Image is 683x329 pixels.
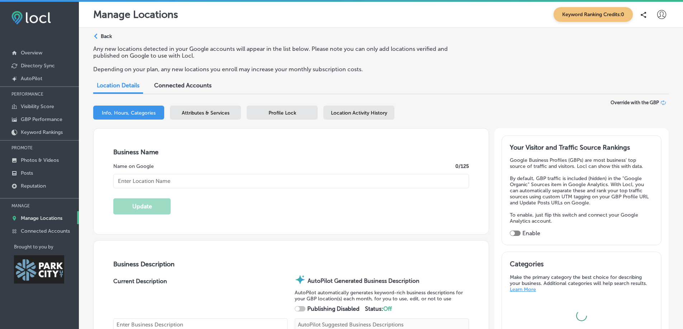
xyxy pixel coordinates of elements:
[113,278,167,318] label: Current Description
[331,110,387,116] span: Location Activity History
[21,183,46,189] p: Reputation
[113,163,154,169] label: Name on Google
[93,66,467,73] p: Depending on your plan, any new locations you enroll may increase your monthly subscription costs.
[21,129,63,135] p: Keyword Rankings
[154,82,212,89] span: Connected Accounts
[21,103,54,110] p: Visibility Score
[21,157,59,163] p: Photos & Videos
[21,116,62,122] p: GBP Performance
[269,110,296,116] span: Profile Lock
[113,174,469,188] input: Enter Location Name
[102,110,156,116] span: Info, Hours, Categories
[554,7,633,22] span: Keyword Ranking Credits: 0
[307,305,360,312] strong: Publishing Disabled
[611,100,659,105] span: Override with the GBP
[11,11,51,24] img: fda3e92497d09a02dc62c9cd864e3231.png
[21,63,55,69] p: Directory Sync
[113,260,469,268] h3: Business Description
[510,286,536,292] a: Learn More
[383,305,392,312] span: Off
[308,277,419,284] strong: AutoPilot Generated Business Description
[97,82,139,89] span: Location Details
[295,274,305,285] img: autopilot-icon
[21,228,70,234] p: Connected Accounts
[182,110,229,116] span: Attributes & Services
[21,76,42,82] p: AutoPilot
[113,148,469,156] h3: Business Name
[93,9,178,20] p: Manage Locations
[510,212,653,224] p: To enable, just flip this switch and connect your Google Analytics account.
[510,175,653,206] p: By default, GBP traffic is included (hidden) in the "Google Organic" Sources item in Google Analy...
[93,45,467,59] p: Any new locations detected in your Google accounts will appear in the list below. Please note you...
[455,163,469,169] label: 0 /125
[101,33,112,39] p: Back
[14,255,64,284] img: Park City
[365,305,392,312] strong: Status:
[510,157,653,169] p: Google Business Profiles (GBPs) are most business' top source of traffic and visitors. Locl can s...
[14,244,79,250] p: Brought to you by
[522,230,540,237] label: Enable
[21,215,62,221] p: Manage Locations
[113,198,171,214] button: Update
[21,50,42,56] p: Overview
[21,170,33,176] p: Posts
[510,260,653,271] h3: Categories
[510,144,653,151] h3: Your Visitor and Traffic Source Rankings
[295,290,469,302] p: AutoPilot automatically generates keyword-rich business descriptions for your GBP location(s) eac...
[510,274,653,292] p: Make the primary category the best choice for describing your business. Additional categories wil...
